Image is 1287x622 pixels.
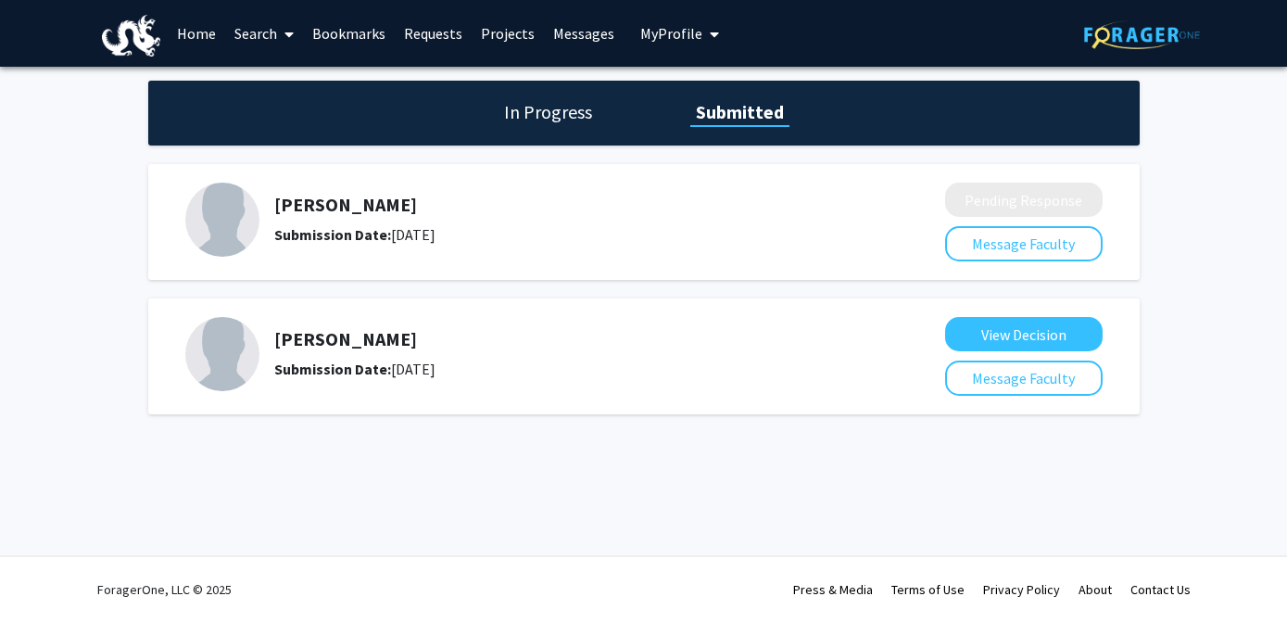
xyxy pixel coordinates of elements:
button: Message Faculty [945,226,1103,261]
a: Contact Us [1130,581,1191,598]
img: ForagerOne Logo [1084,20,1200,49]
h5: [PERSON_NAME] [274,194,847,216]
a: Messages [544,1,624,66]
button: View Decision [945,317,1103,351]
img: Drexel University Logo [102,15,161,57]
h1: Submitted [690,99,789,125]
iframe: Chat [14,539,79,608]
a: Message Faculty [945,369,1103,387]
a: About [1079,581,1112,598]
button: Pending Response [945,183,1103,217]
span: My Profile [640,24,702,43]
a: Press & Media [793,581,873,598]
div: [DATE] [274,358,847,380]
button: Message Faculty [945,361,1103,396]
b: Submission Date: [274,360,391,378]
a: Terms of Use [891,581,965,598]
a: Projects [472,1,544,66]
a: Message Faculty [945,235,1103,253]
h1: In Progress [498,99,598,125]
a: Privacy Policy [983,581,1060,598]
img: Profile Picture [185,183,259,257]
h5: [PERSON_NAME] [274,328,847,350]
a: Search [225,1,303,66]
b: Submission Date: [274,225,391,244]
div: ForagerOne, LLC © 2025 [97,557,232,622]
img: Profile Picture [185,317,259,391]
a: Home [168,1,225,66]
div: [DATE] [274,223,847,246]
a: Requests [395,1,472,66]
a: Bookmarks [303,1,395,66]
